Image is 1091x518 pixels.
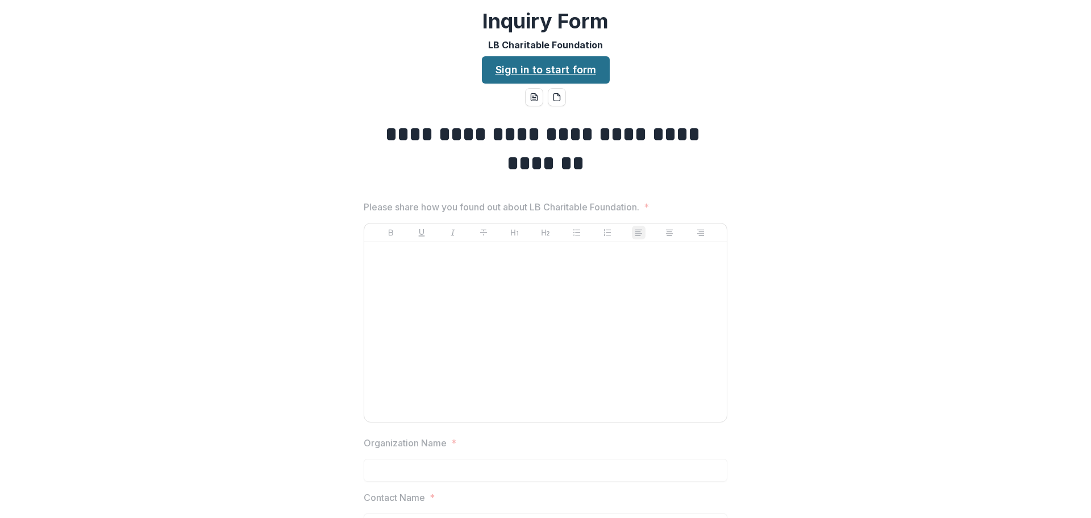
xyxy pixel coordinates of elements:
[384,226,398,239] button: Bold
[570,226,584,239] button: Bullet List
[601,226,614,239] button: Ordered List
[663,226,676,239] button: Align Center
[548,88,566,106] button: pdf-download
[482,9,609,34] h2: Inquiry Form
[415,226,428,239] button: Underline
[694,226,707,239] button: Align Right
[364,436,447,450] p: Organization Name
[525,88,543,106] button: word-download
[632,226,646,239] button: Align Left
[488,38,603,52] p: LB Charitable Foundation
[508,226,522,239] button: Heading 1
[477,226,490,239] button: Strike
[446,226,460,239] button: Italicize
[364,491,425,504] p: Contact Name
[539,226,552,239] button: Heading 2
[364,200,639,214] p: Please share how you found out about LB Charitable Foundation.
[482,56,610,84] a: Sign in to start form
